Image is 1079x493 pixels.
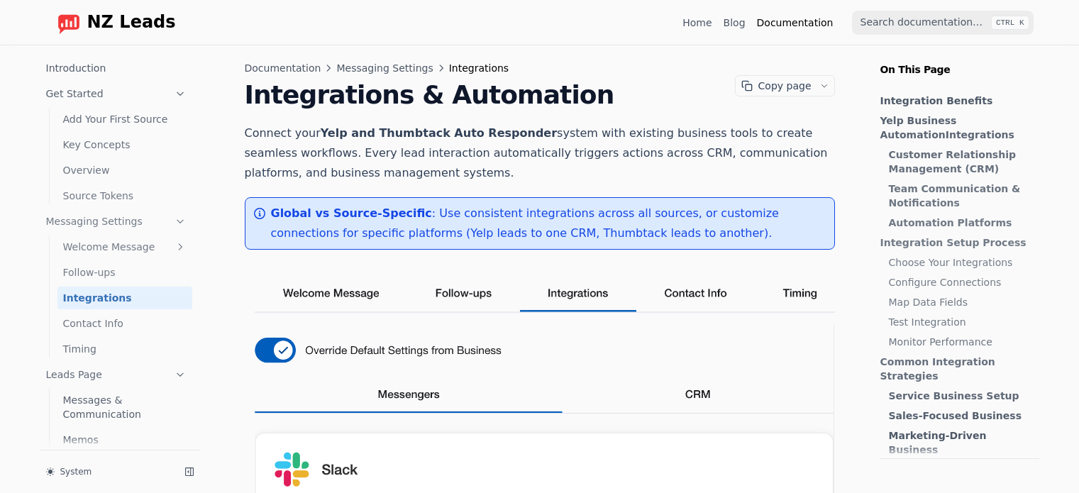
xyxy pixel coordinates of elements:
a: Timing [57,338,192,360]
a: Common Integration Strategies [880,355,1032,383]
a: Team Communication & Notifications [889,182,1032,210]
a: Service Business Setup [889,389,1032,403]
a: Integration Benefits [880,94,1032,108]
a: Marketing-Driven Business [889,428,1032,457]
a: Sales-Focused Business [889,409,1032,423]
a: Welcome Message [57,236,192,258]
a: Get Started [40,82,192,105]
button: Collapse sidebar [179,462,199,482]
a: Introduction [40,57,192,79]
a: Yelp Business AutomationIntegrations [880,113,1032,142]
input: Search documentation… [852,11,1034,35]
strong: Sales-Focused Business [889,410,1022,421]
a: Blog [724,16,746,30]
a: Documentation [245,61,321,75]
a: Messages & Communication [57,389,192,426]
strong: Automation Platforms [889,217,1012,228]
strong: Marketing-Driven Business [889,430,987,455]
a: Integration Setup Process [880,236,1032,250]
a: Contact Info [57,312,192,335]
a: Choose Your Integrations [889,255,1032,270]
a: Automation Platforms [889,216,1032,230]
a: Overview [57,159,192,182]
a: Home page [46,11,176,34]
a: Customer Relationship Management (CRM) [889,148,1032,176]
a: Add Your First Source [57,108,192,131]
a: Source Tokens [57,184,192,207]
strong: Yelp Business Automation [880,115,957,140]
a: Map Data Fields [889,295,1032,309]
button: Copy page [736,76,814,96]
strong: Team Communication & Notifications [889,183,1021,209]
a: Key Concepts [57,133,192,156]
a: Memos [57,428,192,451]
a: Test Integration [889,315,1032,329]
strong: Yelp and Thumbtack Auto Responder [321,126,557,140]
a: Leads Page [40,363,192,386]
h1: Integrations & Automation [245,81,835,109]
a: Home [682,16,712,30]
a: Follow-ups [57,261,192,284]
a: Messaging Settings [336,61,433,75]
p: On This Page [869,45,1051,77]
a: Messaging Settings [40,210,192,233]
button: System [40,462,174,482]
span: NZ Leads [87,13,176,33]
p: : Use consistent integrations across all sources, or customize connections for specific platforms... [271,204,823,243]
img: logo [57,11,80,34]
strong: Service Business Setup [889,390,1019,401]
a: Documentation [757,16,834,30]
span: Integrations [449,61,509,75]
a: Monitor Performance [889,335,1032,349]
a: Configure Connections [889,275,1032,289]
a: Integrations [57,287,192,309]
strong: Global vs Source-Specific [271,206,432,220]
strong: Customer Relationship Management (CRM) [889,149,1016,175]
p: Connect your system with existing business tools to create seamless workflows. Every lead interac... [245,123,835,183]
